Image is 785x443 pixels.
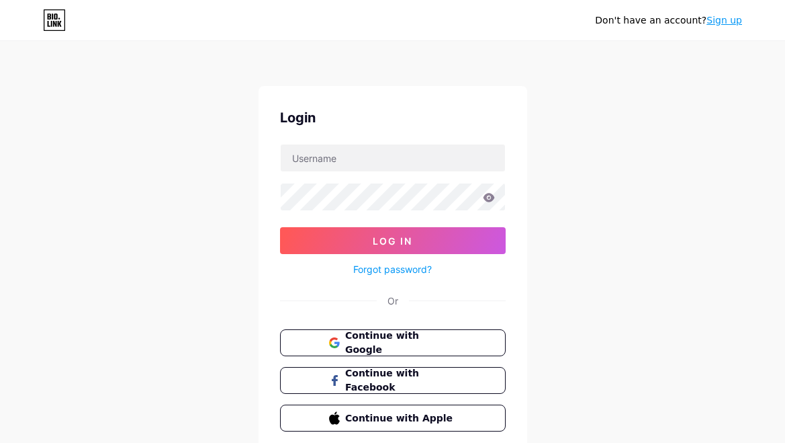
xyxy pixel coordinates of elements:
button: Log In [280,227,506,254]
span: Continue with Facebook [345,366,456,395]
div: Don't have an account? [595,13,742,28]
div: Login [280,108,506,128]
button: Continue with Facebook [280,367,506,394]
a: Sign up [706,15,742,26]
span: Continue with Apple [345,411,456,426]
button: Continue with Google [280,329,506,356]
span: Log In [373,235,412,247]
a: Forgot password? [353,262,432,276]
input: Username [281,145,505,171]
button: Continue with Apple [280,405,506,432]
div: Or [387,294,398,308]
span: Continue with Google [345,329,456,357]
